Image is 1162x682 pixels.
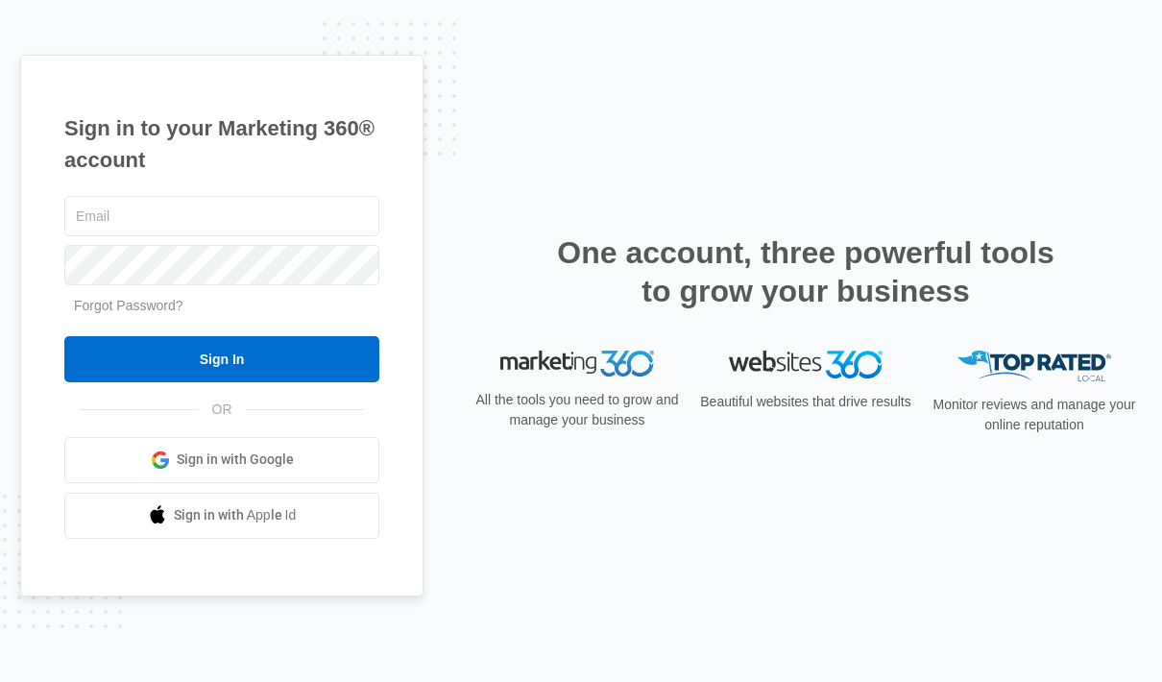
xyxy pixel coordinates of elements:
a: Sign in with Google [64,437,379,483]
h1: Sign in to your Marketing 360® account [64,112,379,176]
h2: One account, three powerful tools to grow your business [551,233,1060,310]
p: Beautiful websites that drive results [698,392,913,412]
a: Sign in with Apple Id [64,493,379,539]
span: OR [199,400,246,420]
img: Marketing 360 [500,351,654,378]
p: Monitor reviews and manage your online reputation [927,395,1142,435]
span: Sign in with Google [177,450,294,470]
input: Sign In [64,336,379,382]
img: Top Rated Local [957,351,1111,382]
span: Sign in with Apple Id [174,505,297,525]
input: Email [64,196,379,236]
img: Websites 360 [729,351,883,378]
p: All the tools you need to grow and manage your business [470,390,685,430]
a: Forgot Password? [74,298,183,313]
